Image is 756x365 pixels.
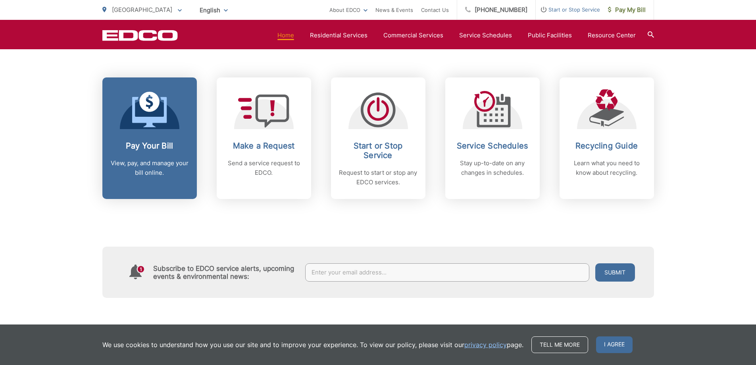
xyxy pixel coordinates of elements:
a: Make a Request Send a service request to EDCO. [217,77,311,199]
a: Commercial Services [383,31,443,40]
input: Enter your email address... [305,263,589,282]
h2: Start or Stop Service [339,141,417,160]
a: EDCD logo. Return to the homepage. [102,30,178,41]
span: Pay My Bill [608,5,646,15]
a: Public Facilities [528,31,572,40]
a: Contact Us [421,5,449,15]
a: Pay Your Bill View, pay, and manage your bill online. [102,77,197,199]
a: Recycling Guide Learn what you need to know about recycling. [560,77,654,199]
span: I agree [596,336,633,353]
a: privacy policy [464,340,507,350]
a: About EDCO [329,5,367,15]
span: English [194,3,234,17]
p: Send a service request to EDCO. [225,158,303,178]
a: Tell me more [531,336,588,353]
a: Service Schedules [459,31,512,40]
a: News & Events [375,5,413,15]
button: Submit [595,263,635,282]
h2: Service Schedules [453,141,532,151]
p: View, pay, and manage your bill online. [110,158,189,178]
h2: Recycling Guide [567,141,646,151]
h4: Subscribe to EDCO service alerts, upcoming events & environmental news: [153,265,298,280]
a: Home [277,31,294,40]
p: Stay up-to-date on any changes in schedules. [453,158,532,178]
p: Learn what you need to know about recycling. [567,158,646,178]
p: We use cookies to understand how you use our site and to improve your experience. To view our pol... [102,340,523,350]
h2: Pay Your Bill [110,141,189,151]
h2: Make a Request [225,141,303,151]
a: Service Schedules Stay up-to-date on any changes in schedules. [445,77,540,199]
span: [GEOGRAPHIC_DATA] [112,6,172,14]
a: Residential Services [310,31,367,40]
p: Request to start or stop any EDCO services. [339,168,417,187]
a: Resource Center [588,31,636,40]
